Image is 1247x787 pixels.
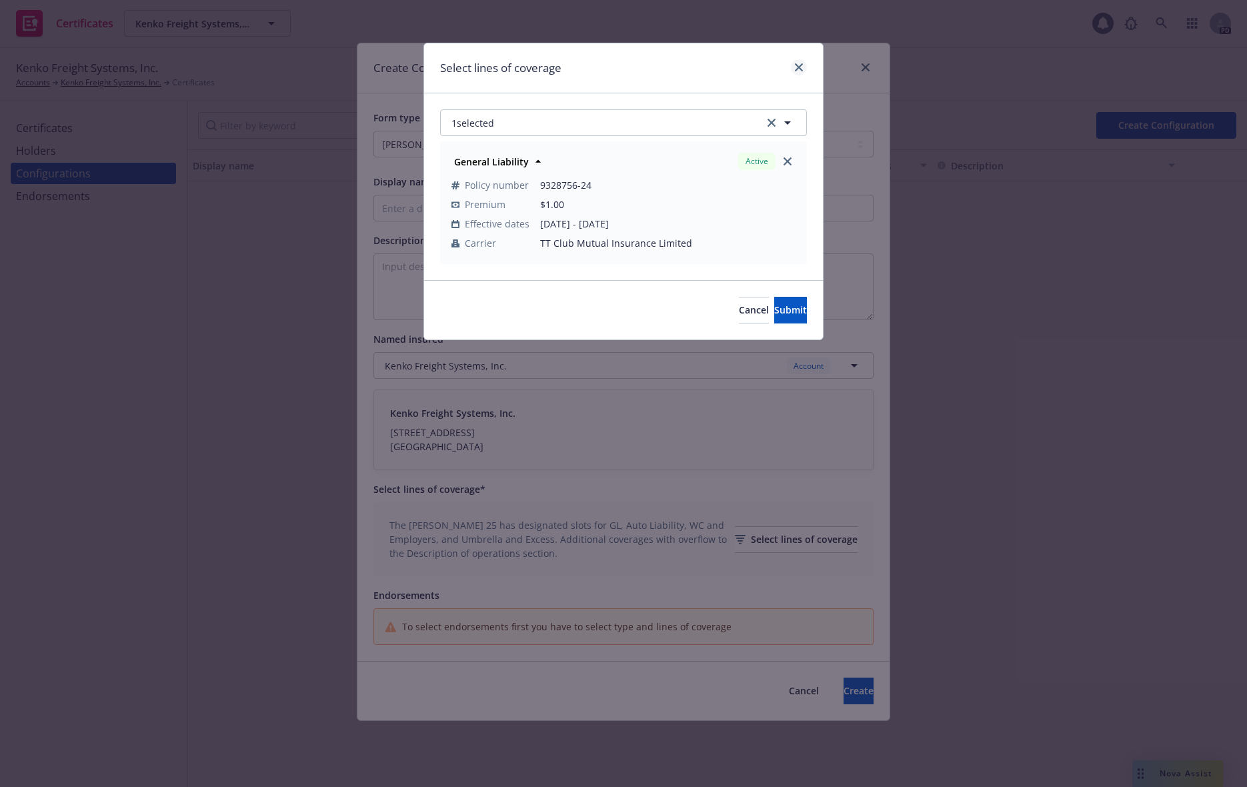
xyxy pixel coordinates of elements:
span: $1.00 [540,198,564,211]
span: Carrier [465,236,496,250]
span: Active [744,155,770,167]
button: Cancel [739,297,769,323]
span: Policy number [465,178,529,192]
strong: General Liability [454,155,529,168]
a: clear selection [764,115,780,131]
span: TT Club Mutual Insurance Limited [540,236,796,250]
span: 1 selected [451,116,494,130]
span: Premium [465,197,505,211]
button: 1selectedclear selection [440,109,807,136]
button: Submit [774,297,807,323]
a: close [780,153,796,169]
h1: Select lines of coverage [440,59,561,77]
span: Effective dates [465,217,529,231]
a: close [791,59,807,75]
span: Cancel [739,303,769,316]
span: [DATE] - [DATE] [540,217,796,231]
span: 9328756-24 [540,178,796,192]
span: Submit [774,303,807,316]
